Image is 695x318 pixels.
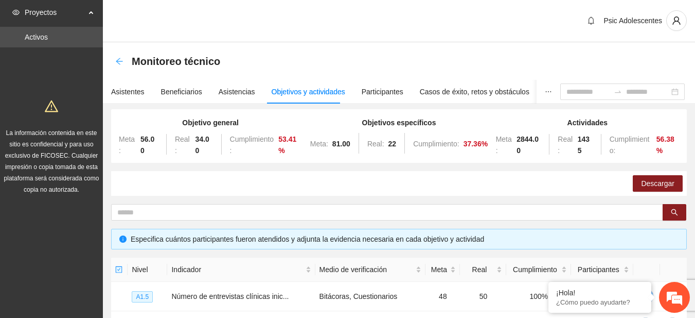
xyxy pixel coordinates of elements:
span: Psic Adolescentes [603,16,662,25]
th: Medio de verificación [315,258,426,282]
td: 100% [506,282,571,311]
button: bell [583,12,599,29]
textarea: Escriba su mensaje y pulse “Intro” [5,210,196,246]
div: ¡Hola! [556,289,644,297]
strong: 22 [388,140,397,148]
span: Proyectos [25,2,85,23]
span: Estamos en línea. [60,102,142,206]
span: arrow-left [115,57,123,65]
span: Monitoreo técnico [132,53,220,70]
div: Chatee con nosotros ahora [54,53,173,66]
span: check-square [115,266,122,273]
span: eye [12,9,20,16]
span: Meta: [496,135,512,155]
div: Beneficiarios [161,86,202,97]
span: Medio de verificación [319,264,414,275]
span: bell [583,16,599,25]
button: ellipsis [537,80,560,104]
strong: 2844.00 [516,135,539,155]
span: Real [464,264,494,275]
button: search [663,204,686,221]
div: Asistencias [219,86,255,97]
span: search [671,209,678,217]
span: warning [45,99,58,113]
span: Real: [367,140,384,148]
span: A1.5 [132,291,153,303]
strong: 34.00 [195,135,209,155]
a: Activos [25,33,48,41]
strong: 1435 [578,135,590,155]
span: Indicador [171,264,303,275]
span: info-circle [119,236,127,243]
span: Participantes [575,264,621,275]
td: 48 [425,282,460,311]
strong: 37.36 % [464,140,488,148]
strong: 56.00 [140,135,154,155]
span: Meta: [119,135,135,155]
span: Cumplimiento: [610,135,650,155]
span: user [667,16,686,25]
strong: Objetivos específicos [362,119,436,127]
div: Especifica cuántos participantes fueron atendidos y adjunta la evidencia necesaria en cada objeti... [131,233,679,245]
th: Real [460,258,506,282]
span: Real: [558,135,573,155]
span: ellipsis [545,88,552,95]
th: Participantes [571,258,633,282]
span: Descargar [641,178,674,189]
td: 50 [460,282,506,311]
span: to [614,88,622,96]
span: swap-right [614,88,622,96]
td: Bitácoras, Cuestionarios [315,282,426,311]
strong: 53.41 % [278,135,296,155]
span: La información contenida en este sitio es confidencial y para uso exclusivo de FICOSEC. Cualquier... [4,129,99,193]
button: user [666,10,687,31]
div: Asistentes [111,86,145,97]
strong: Actividades [567,119,608,127]
div: Minimizar ventana de chat en vivo [169,5,193,30]
span: Número de entrevistas clínicas inic... [171,292,289,300]
span: Meta: [310,140,328,148]
div: Casos de éxito, retos y obstáculos [420,86,529,97]
button: Descargar [633,175,683,192]
div: Back [115,57,123,66]
th: Indicador [167,258,315,282]
strong: 81.00 [332,140,350,148]
p: ¿Cómo puedo ayudarte? [556,298,644,306]
strong: Objetivo general [182,119,239,127]
span: Real: [175,135,190,155]
th: Cumplimiento [506,258,571,282]
th: Meta [425,258,460,282]
strong: 56.38 % [656,135,674,155]
span: Cumplimiento: [230,135,274,155]
span: Cumplimiento [510,264,559,275]
div: Participantes [362,86,403,97]
span: Meta [430,264,448,275]
div: Objetivos y actividades [272,86,345,97]
th: Nivel [128,258,167,282]
span: Cumplimiento: [413,140,459,148]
